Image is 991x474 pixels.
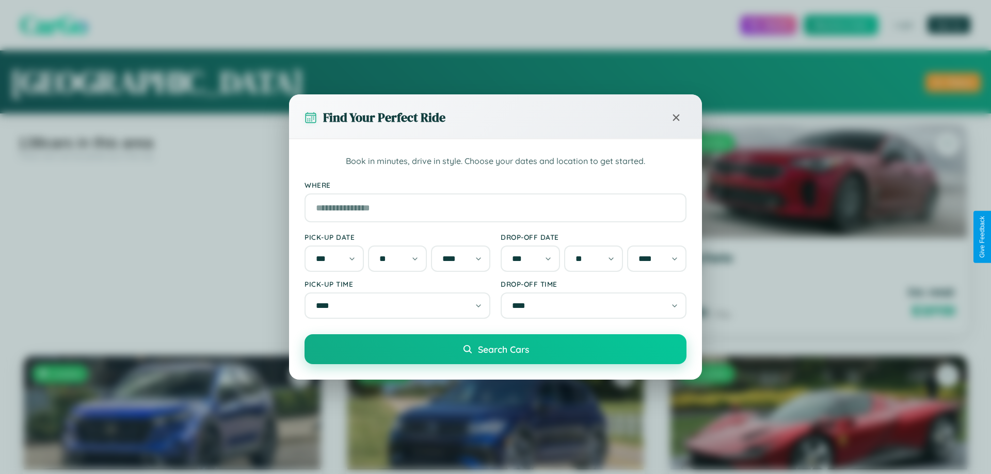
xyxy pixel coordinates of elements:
h3: Find Your Perfect Ride [323,109,445,126]
label: Pick-up Date [305,233,490,241]
p: Book in minutes, drive in style. Choose your dates and location to get started. [305,155,686,168]
span: Search Cars [478,344,529,355]
label: Where [305,181,686,189]
label: Drop-off Time [501,280,686,288]
label: Pick-up Time [305,280,490,288]
button: Search Cars [305,334,686,364]
label: Drop-off Date [501,233,686,241]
